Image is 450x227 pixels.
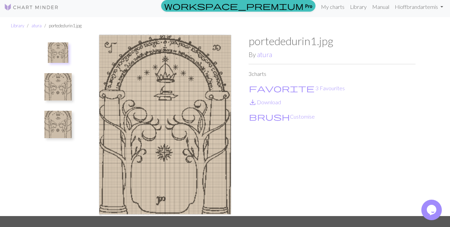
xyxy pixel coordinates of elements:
[249,84,345,93] button: Favourite 3 Favourites
[249,51,416,58] h2: By
[249,98,257,106] i: Download
[42,23,82,29] li: portededurin1.jpg
[31,23,42,28] a: atura
[249,97,257,107] span: save_alt
[44,111,72,138] img: Copy of portededurin1.jpg
[11,23,24,28] a: Library
[4,3,59,11] img: Logo
[257,51,272,58] a: atura
[82,35,249,216] img: portededurin1.jpg
[164,1,304,11] span: workspace_premium
[249,112,315,121] button: CustomiseCustomise
[48,42,68,63] img: portededurin1.jpg
[249,84,314,92] i: Favourite
[249,35,416,48] h1: portededurin1.jpg
[249,112,290,121] i: Customise
[249,99,281,105] a: DownloadDownload
[44,73,72,101] img: Copy of portededurin1.jpg
[249,112,290,121] span: brush
[421,200,443,220] iframe: chat widget
[249,70,416,78] p: 3 charts
[249,83,314,93] span: favorite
